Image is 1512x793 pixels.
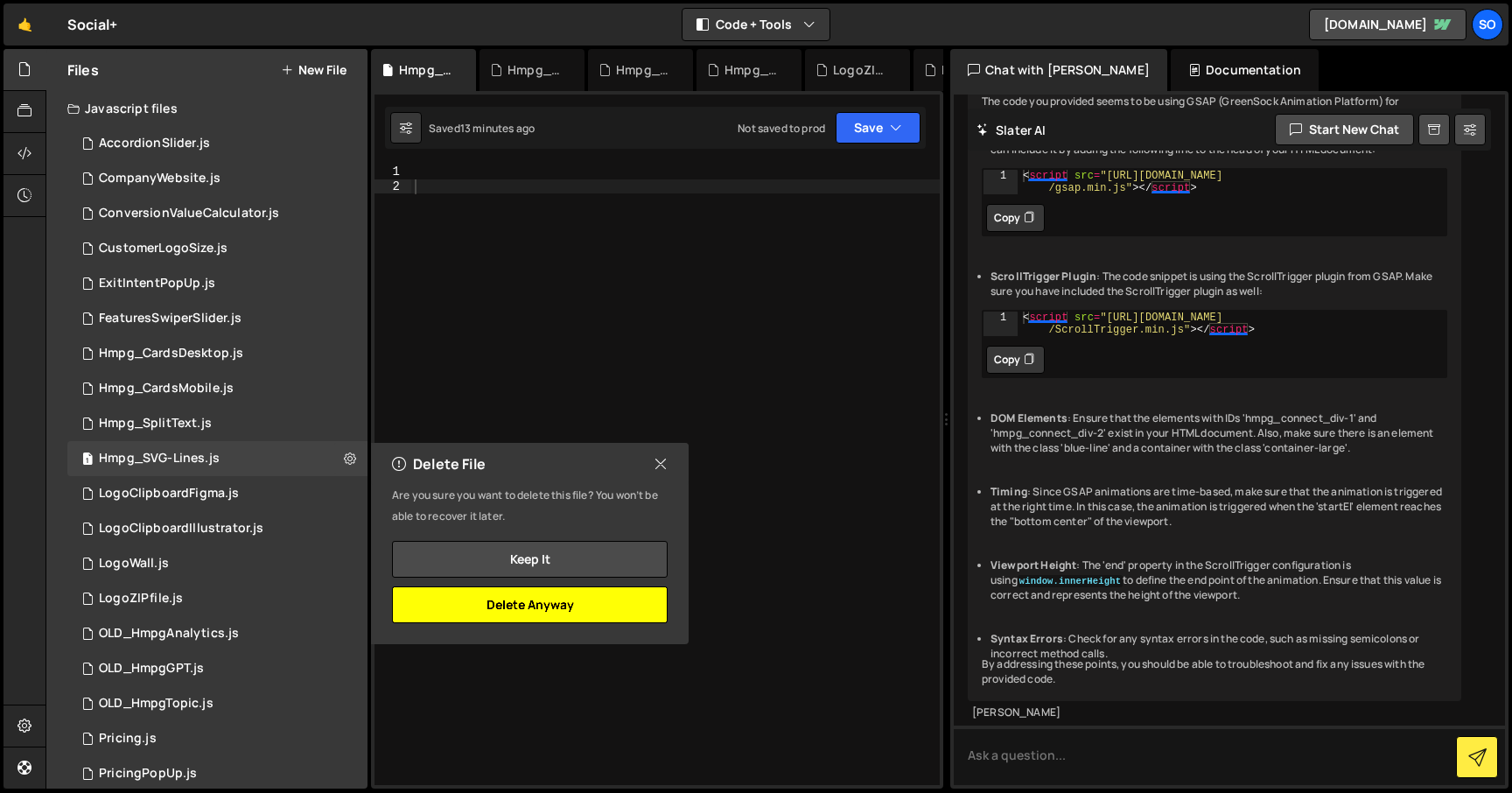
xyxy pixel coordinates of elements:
[99,696,213,712] div: OLD_HmpgTopic.js
[1018,575,1123,587] code: window.innerHeight
[399,61,455,79] div: Hmpg_SVG-Lines.js
[616,61,672,79] div: Hmpg_CardsDesktop.js
[99,451,220,467] div: Hmpg_SVG-Lines.js
[990,484,1027,499] strong: Timing
[67,336,367,371] div: 15116/47106.js
[990,485,1447,529] li: : Since GSAP animations are time-based, make sure that the animation is triggered at the right ti...
[67,371,367,406] div: 15116/47105.js
[67,616,367,651] div: 15116/40702.js
[67,301,367,336] div: 15116/40701.js
[374,179,411,194] div: 2
[990,558,1447,602] li: : The 'end' property in the ScrollTrigger configuration is using to define the end point of the a...
[99,276,215,291] div: ExitIntentPopUp.js
[99,346,243,361] div: Hmpg_CardsDesktop.js
[507,61,563,79] div: Hmpg_SplitText.js
[67,60,99,80] h2: Files
[99,521,263,537] div: LogoClipboardIllustrator.js
[99,661,204,677] div: OLD_HmpgGPT.js
[67,476,367,511] div: 15116/40336.js
[67,581,367,616] div: 15116/47009.js
[67,406,367,441] div: 15116/47767.js
[67,14,117,35] div: Social+
[99,136,210,151] div: AccordionSlider.js
[1171,49,1319,91] div: Documentation
[67,266,367,301] div: 15116/40766.js
[990,269,1096,284] strong: ScrollTrigger Plugin
[67,756,367,791] div: 15116/45407.js
[99,381,234,396] div: Hmpg_CardsMobile.js
[950,49,1167,91] div: Chat with [PERSON_NAME]
[67,511,367,546] div: 15116/42838.js
[990,558,1076,572] strong: Viewport Height
[990,632,1447,662] li: : Check for any syntax errors in the code, such as missing semicolons or incorrect method calls.
[429,121,535,136] div: Saved
[99,241,227,256] div: CustomerLogoSize.js
[990,411,1447,455] li: : Ensure that the elements with IDs 'hmpg_connect_div-1' and 'hmpg_connect_div-2' exist in your H...
[99,591,183,607] div: LogoZIPfile.js
[99,731,157,747] div: Pricing.js
[392,541,668,578] button: Keep it
[67,161,367,196] div: 15116/40349.js
[67,546,367,581] div: 15116/46100.js
[972,705,1457,720] div: [PERSON_NAME]
[3,4,46,46] a: 🤙
[67,196,367,231] div: 15116/40946.js
[67,441,367,476] div: Hmpg_SVG-Lines.js
[986,346,1045,374] button: Copy
[67,231,367,266] div: 15116/40353.js
[67,686,367,721] div: 15116/41820.js
[392,485,668,527] p: Are you sure you want to delete this file? You won’t be able to recover it later.
[968,81,1461,701] div: The code you provided seems to be using GSAP (GreenSock Animation Platform) for animation. If the...
[724,61,780,79] div: Hmpg_CardsMobile.js
[983,312,1018,336] div: 1
[990,411,1067,425] strong: DOM Elements
[983,170,1018,194] div: 1
[99,311,241,326] div: FeaturesSwiperSlider.js
[99,171,220,186] div: CompanyWebsite.js
[99,766,197,782] div: PricingPopUp.js
[67,126,367,161] div: 15116/41115.js
[460,121,535,136] div: 13 minutes ago
[281,63,346,77] button: New File
[99,556,169,572] div: LogoWall.js
[1309,9,1466,40] a: [DOMAIN_NAME]
[990,270,1447,299] li: : The code snippet is using the ScrollTrigger plugin from GSAP. Make sure you have included the S...
[374,165,411,179] div: 1
[99,626,239,642] div: OLD_HmpgAnalytics.js
[67,721,367,756] div: 15116/40643.js
[67,651,367,686] div: 15116/41430.js
[99,206,279,221] div: ConversionValueCalculator.js
[986,204,1045,232] button: Copy
[82,453,93,467] span: 1
[941,61,997,79] div: LogoWall.js
[392,586,668,623] button: Delete Anyway
[990,631,1063,646] strong: Syntax Errors
[738,121,825,136] div: Not saved to prod
[99,416,212,432] div: Hmpg_SplitText.js
[682,9,829,40] button: Code + Tools
[46,91,367,126] div: Javascript files
[99,486,239,502] div: LogoClipboardFigma.js
[1472,9,1503,40] a: So
[392,454,486,474] h2: Delete File
[836,112,920,144] button: Save
[976,122,1046,138] h2: Slater AI
[1275,114,1414,145] button: Start new chat
[833,61,889,79] div: LogoZIPfile.js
